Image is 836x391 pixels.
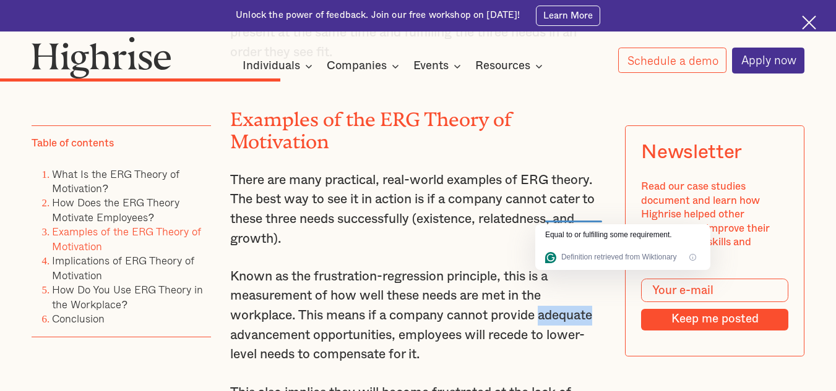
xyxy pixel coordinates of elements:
[475,59,530,74] div: Resources
[230,267,606,364] p: Known as the frustration-regression principle, this is a measurement of how well these needs are ...
[618,48,727,73] a: Schedule a demo
[243,59,316,74] div: Individuals
[52,165,179,196] a: What Is the ERG Theory of Motivation?
[475,59,546,74] div: Resources
[52,252,194,283] a: Implications of ERG Theory of Motivation
[413,59,465,74] div: Events
[536,6,600,26] a: Learn More
[230,104,606,148] h2: Examples of the ERG Theory of Motivation
[52,194,179,225] a: How Does the ERG Theory Motivate Employees?
[327,59,387,74] div: Companies
[413,59,449,74] div: Events
[327,59,403,74] div: Companies
[243,59,300,74] div: Individuals
[52,310,105,327] a: Conclusion
[230,170,606,249] p: There are many practical, real-world examples of ERG theory. The best way to see it in action is ...
[641,180,788,263] div: Read our case studies document and learn how Highrise helped other individuals to improve their p...
[641,309,788,330] input: Keep me posted
[732,48,805,74] a: Apply now
[641,279,788,302] input: Your e-mail
[52,223,201,254] a: Examples of the ERG Theory of Motivation
[802,15,816,30] img: Cross icon
[641,279,788,330] form: Modal Form
[236,9,520,22] div: Unlock the power of feedback. Join our free workshop on [DATE]!
[52,281,203,312] a: How Do You Use ERG Theory in the Workplace?
[641,141,742,164] div: Newsletter
[32,137,114,150] div: Table of contents
[32,36,171,78] img: Highrise logo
